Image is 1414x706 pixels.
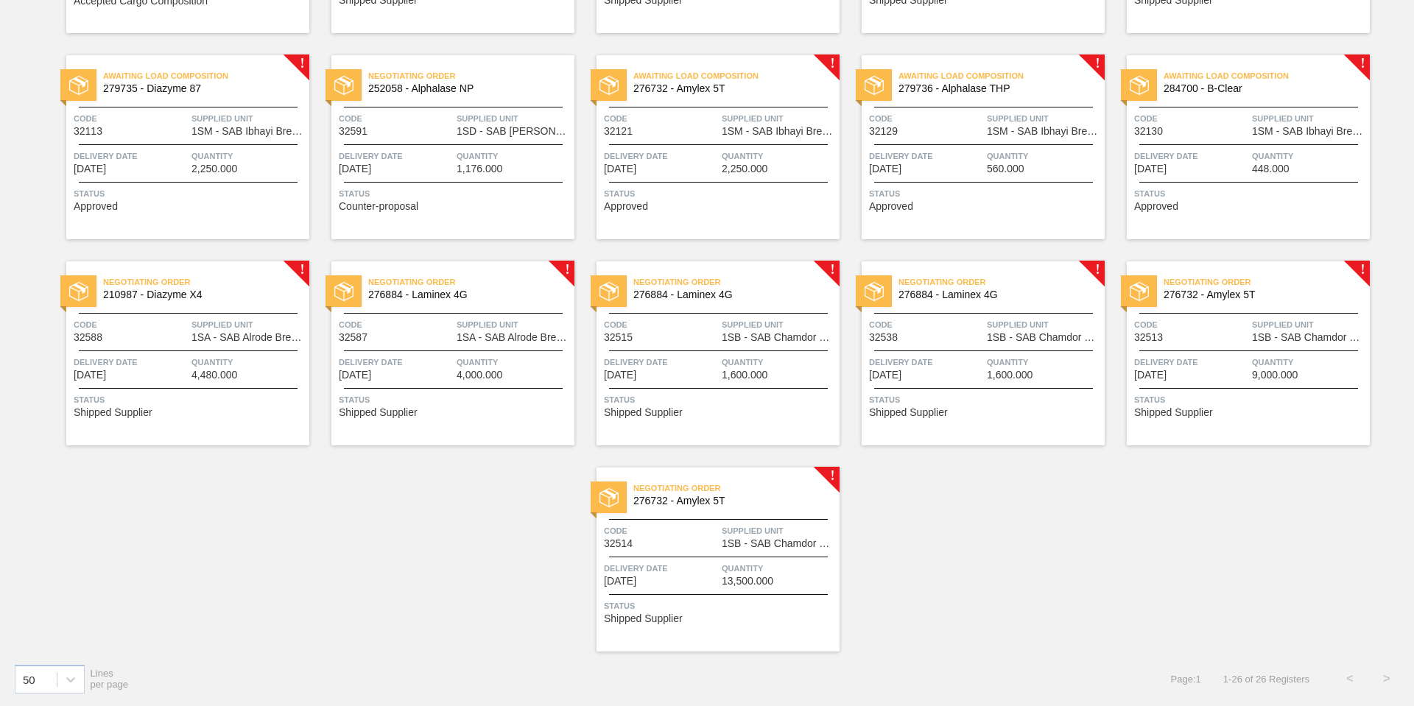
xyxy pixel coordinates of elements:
a: !statusNegotiating Order210987 - Diazyme X4Code32588Supplied Unit1SA - SAB Alrode BreweryDelivery... [44,261,309,445]
span: Code [869,317,983,332]
span: Negotiating Order [103,275,309,289]
span: Delivery Date [1134,149,1248,163]
span: 32591 [339,126,367,137]
span: 11/03/2025 [869,370,901,381]
span: Status [339,392,571,407]
span: 32514 [604,538,633,549]
img: status [865,76,884,95]
a: !statusNegotiating Order276884 - Laminex 4GCode32538Supplied Unit1SB - SAB Chamdor BreweryDeliver... [840,261,1105,445]
img: status [1130,282,1149,301]
span: Negotiating Order [633,481,840,495]
span: Awaiting Load Composition [1164,68,1370,83]
span: 448.000 [1252,163,1290,174]
span: Supplied Unit [722,111,836,126]
img: status [334,282,353,301]
span: Shipped Supplier [339,407,418,418]
span: Delivery Date [74,149,188,163]
span: 1SA - SAB Alrode Brewery [457,332,571,343]
span: 1SM - SAB Ibhayi Brewery [191,126,306,137]
span: Status [1134,392,1366,407]
span: 276884 - Laminex 4G [368,289,563,300]
span: Delivery Date [604,355,718,370]
span: Supplied Unit [191,111,306,126]
span: Quantity [722,149,836,163]
span: 10/15/2025 [74,370,106,381]
span: 276884 - Laminex 4G [633,289,828,300]
span: 10/13/2025 [1134,163,1167,174]
span: Status [339,186,571,201]
span: 1SM - SAB Ibhayi Brewery [1252,126,1366,137]
a: statusNegotiating Order252058 - Alphalase NPCode32591Supplied Unit1SD - SAB [PERSON_NAME]Delivery... [309,55,574,239]
span: Code [74,111,188,126]
span: Code [604,523,718,538]
span: Quantity [457,355,571,370]
a: !statusNegotiating Order276732 - Amylex 5TCode32513Supplied Unit1SB - SAB Chamdor BreweryDelivery... [1105,261,1370,445]
span: 252058 - Alphalase NP [368,83,563,94]
span: Supplied Unit [1252,317,1366,332]
span: 210987 - Diazyme X4 [103,289,298,300]
span: Awaiting Load Composition [633,68,840,83]
span: 1,176.000 [457,163,502,174]
span: Delivery Date [604,561,718,576]
span: Lines per page [91,668,129,690]
a: !statusAwaiting Load Composition276732 - Amylex 5TCode32121Supplied Unit1SM - SAB Ibhayi BreweryD... [574,55,840,239]
a: !statusAwaiting Load Composition284700 - B-ClearCode32130Supplied Unit1SM - SAB Ibhayi BreweryDel... [1105,55,1370,239]
img: status [69,282,88,301]
span: 4,480.000 [191,370,237,381]
span: 10/09/2025 [604,163,636,174]
span: 11/03/2025 [604,370,636,381]
span: Status [1134,186,1366,201]
span: 1SB - SAB Chamdor Brewery [722,538,836,549]
span: 32129 [869,126,898,137]
span: 32588 [74,332,102,343]
button: < [1332,660,1368,697]
span: Delivery Date [339,355,453,370]
span: 32587 [339,332,367,343]
span: Code [339,317,453,332]
span: Quantity [722,561,836,576]
span: 32513 [1134,332,1163,343]
span: Approved [869,201,913,212]
span: Status [604,599,836,613]
img: status [1130,76,1149,95]
span: Negotiating Order [368,275,574,289]
span: 32515 [604,332,633,343]
span: Shipped Supplier [74,407,152,418]
img: status [599,76,619,95]
span: 2,250.000 [191,163,237,174]
span: 10/09/2025 [339,163,371,174]
span: 4,000.000 [457,370,502,381]
span: 1SB - SAB Chamdor Brewery [722,332,836,343]
span: Code [869,111,983,126]
span: 10/09/2025 [74,163,106,174]
span: Status [869,392,1101,407]
span: 9,000.000 [1252,370,1298,381]
img: status [599,282,619,301]
span: 11/03/2025 [1134,370,1167,381]
span: Shipped Supplier [604,407,683,418]
span: Supplied Unit [722,317,836,332]
span: Awaiting Load Composition [898,68,1105,83]
span: 32130 [1134,126,1163,137]
span: Negotiating Order [1164,275,1370,289]
span: Shipped Supplier [869,407,948,418]
span: 284700 - B-Clear [1164,83,1358,94]
span: 1SM - SAB Ibhayi Brewery [987,126,1101,137]
span: 276884 - Laminex 4G [898,289,1093,300]
div: 50 [23,673,35,685]
span: Quantity [1252,355,1366,370]
span: Status [604,392,836,407]
a: !statusAwaiting Load Composition279736 - Alphalase THPCode32129Supplied Unit1SM - SAB Ibhayi Brew... [840,55,1105,239]
span: Delivery Date [1134,355,1248,370]
span: Supplied Unit [457,111,571,126]
span: 1 - 26 of 26 Registers [1223,674,1309,685]
span: 32113 [74,126,102,137]
span: 1SB - SAB Chamdor Brewery [1252,332,1366,343]
span: Quantity [191,355,306,370]
span: Supplied Unit [722,523,836,538]
span: 13,500.000 [722,576,773,587]
span: 10/13/2025 [869,163,901,174]
span: Shipped Supplier [604,613,683,624]
span: 1,600.000 [722,370,767,381]
span: 279736 - Alphalase THP [898,83,1093,94]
